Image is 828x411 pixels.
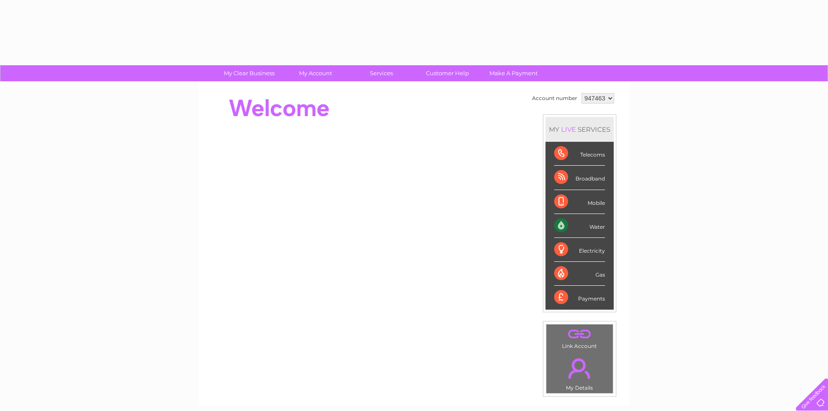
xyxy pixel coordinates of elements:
[478,65,549,81] a: Make A Payment
[546,351,613,394] td: My Details
[554,142,605,166] div: Telecoms
[213,65,285,81] a: My Clear Business
[554,238,605,262] div: Electricity
[530,91,579,106] td: Account number
[554,166,605,190] div: Broadband
[546,324,613,351] td: Link Account
[549,327,611,342] a: .
[554,286,605,309] div: Payments
[554,262,605,286] div: Gas
[346,65,417,81] a: Services
[559,125,578,134] div: LIVE
[412,65,483,81] a: Customer Help
[554,214,605,238] div: Water
[549,353,611,384] a: .
[279,65,351,81] a: My Account
[545,117,614,142] div: MY SERVICES
[554,190,605,214] div: Mobile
